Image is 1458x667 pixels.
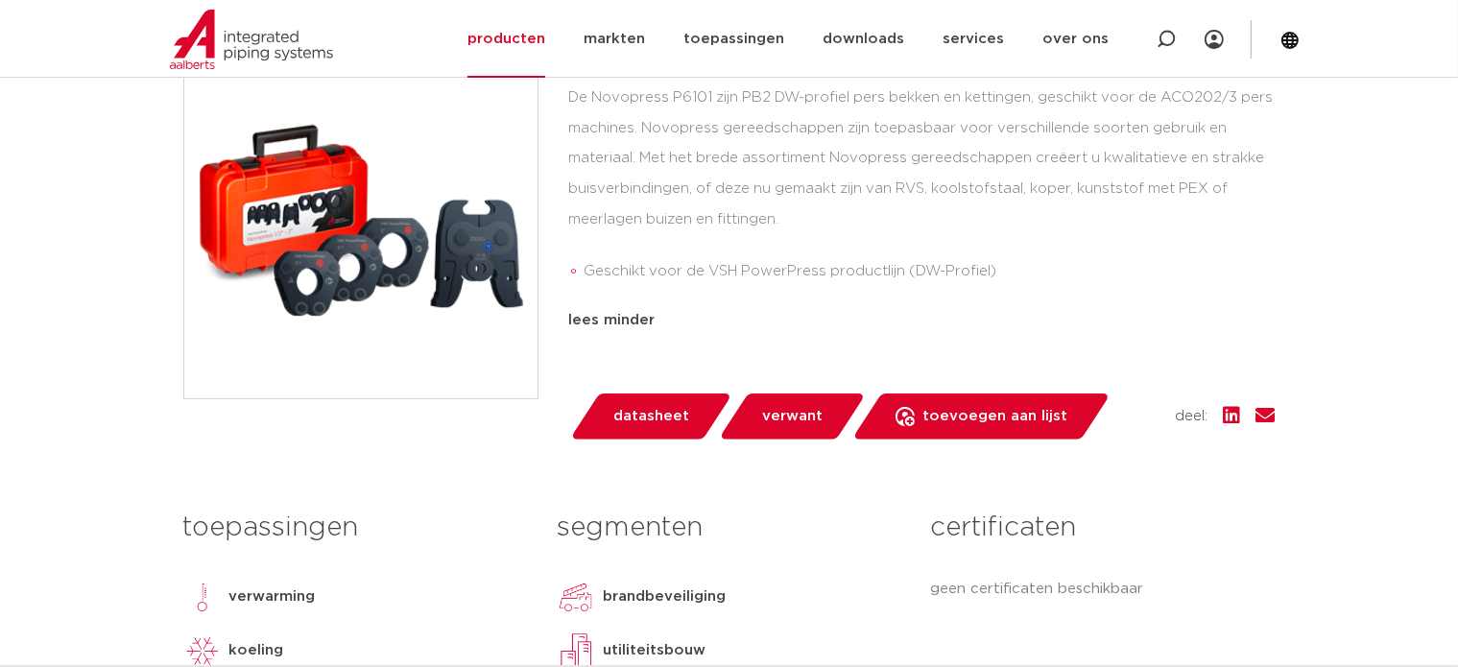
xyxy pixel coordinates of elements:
[229,585,316,608] p: verwarming
[603,585,726,608] p: brandbeveiliging
[930,509,1275,547] h3: certificaten
[585,256,1276,287] li: Geschikt voor de VSH PowerPress productlijn (DW-Profiel)
[1176,405,1208,428] span: deel:
[183,509,528,547] h3: toepassingen
[229,639,284,662] p: koeling
[557,578,595,616] img: brandbeveiliging
[183,578,222,616] img: verwarming
[569,83,1276,295] div: De Novopress P6101 zijn PB2 DW-profiel pers bekken en kettingen, geschikt voor de ACO202/3 pers m...
[930,578,1275,601] p: geen certificaten beschikbaar
[569,393,732,440] a: datasheet
[718,393,866,440] a: verwant
[762,401,823,432] span: verwant
[922,401,1067,432] span: toevoegen aan lijst
[603,639,705,662] p: utiliteitsbouw
[557,509,901,547] h3: segmenten
[569,309,1276,332] div: lees minder
[184,45,538,398] img: Product Image for Novopress set kettingen DW 1 1/4"-2"+adapter+koffer
[613,401,689,432] span: datasheet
